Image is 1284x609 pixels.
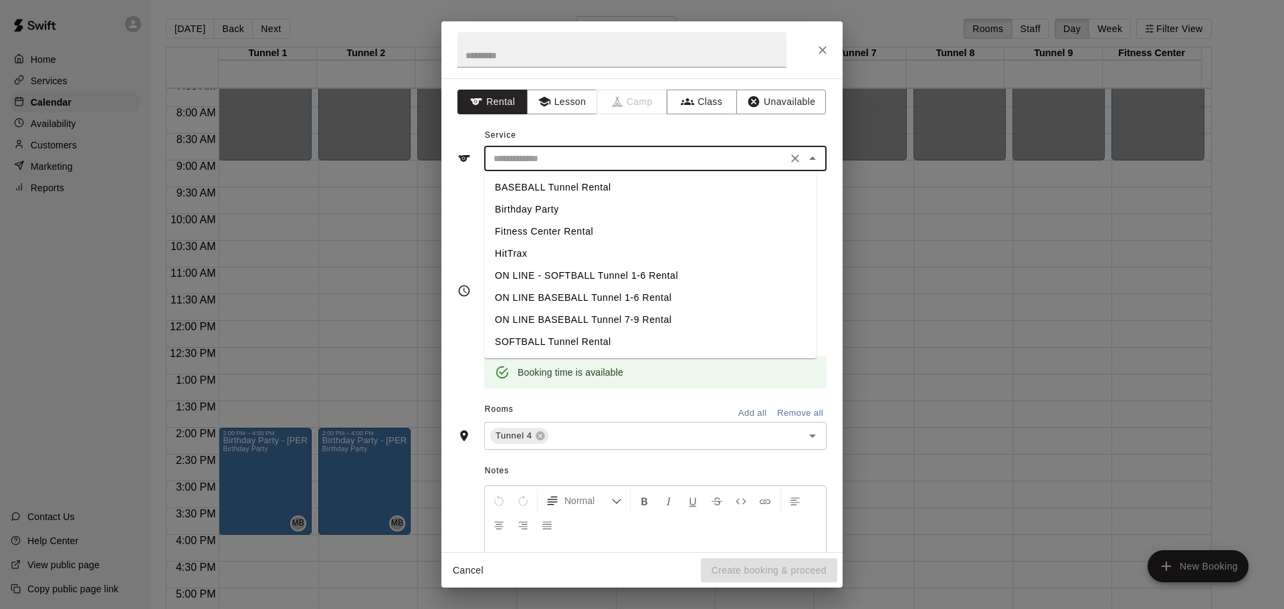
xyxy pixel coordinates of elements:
span: Camps can only be created in the Services page [597,90,667,114]
button: Unavailable [736,90,826,114]
button: Close [811,38,835,62]
button: Close [803,149,822,168]
button: Insert Code [730,489,752,513]
button: Format Italics [657,489,680,513]
button: Class [667,90,737,114]
button: Right Align [512,513,534,537]
li: BASEBALL Tunnel Rental [484,176,817,199]
button: Clear [786,149,805,168]
button: Lesson [527,90,597,114]
li: ON LINE BASEBALL Tunnel 1-6 Rental [484,287,817,309]
span: Normal [564,494,611,507]
li: Birthday Party [484,199,817,221]
button: Cancel [447,558,490,583]
button: Formatting Options [540,489,627,513]
li: ON LINE - SOFTBALL Tunnel 1-6 Rental [484,265,817,287]
li: ON LINE BASEBALL Tunnel 7-9 Rental [484,309,817,331]
svg: Rooms [457,429,471,443]
button: Redo [512,489,534,513]
span: Notes [485,461,827,482]
button: Format Underline [681,489,704,513]
svg: Service [457,152,471,165]
button: Format Bold [633,489,656,513]
button: Insert Link [754,489,776,513]
button: Add all [731,403,774,424]
span: Rooms [485,404,514,414]
li: HitTrax [484,243,817,265]
button: Left Align [784,489,807,513]
li: SOFTBALL Tunnel Rental [484,331,817,353]
span: Service [485,130,516,140]
li: Fitness Center Rental [484,221,817,243]
span: Tunnel 4 [490,429,538,443]
div: Booking time is available [518,360,623,384]
button: Rental [457,90,528,114]
button: Remove all [774,403,827,424]
button: Open [803,427,822,445]
button: Center Align [488,513,510,537]
button: Undo [488,489,510,513]
button: Format Strikethrough [706,489,728,513]
div: Tunnel 4 [490,428,548,444]
button: Justify Align [536,513,558,537]
svg: Timing [457,284,471,297]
